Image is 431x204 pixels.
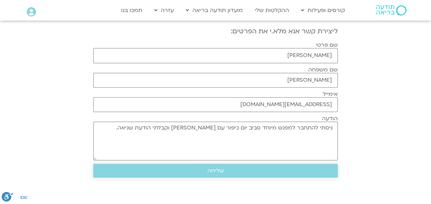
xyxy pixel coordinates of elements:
[322,115,338,122] label: הודעה
[376,5,406,15] img: תודעה בריאה
[151,4,177,17] a: עזרה
[93,48,338,63] input: שם פרטי
[323,91,338,97] label: אימייל
[93,27,338,35] h2: ליצירת קשר אנא מלא.י את הפרטים:
[207,168,224,174] span: שליחה
[251,4,292,17] a: ההקלטות שלי
[308,67,338,73] label: שם משפחה
[93,73,338,88] input: שם משפחה
[93,97,338,112] input: אימייל
[118,4,146,17] a: תמכו בנו
[93,164,338,178] button: שליחה
[316,42,338,48] label: שם פרטי
[93,42,338,181] form: טופס חדש
[93,122,338,160] textarea: ניסתי להתחבר למפגש מיוחד סביב יום כיפור עם [PERSON_NAME] וקבלתי הודעת שגיאה.
[298,4,348,17] a: קורסים ופעילות
[182,4,246,17] a: מועדון תודעה בריאה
